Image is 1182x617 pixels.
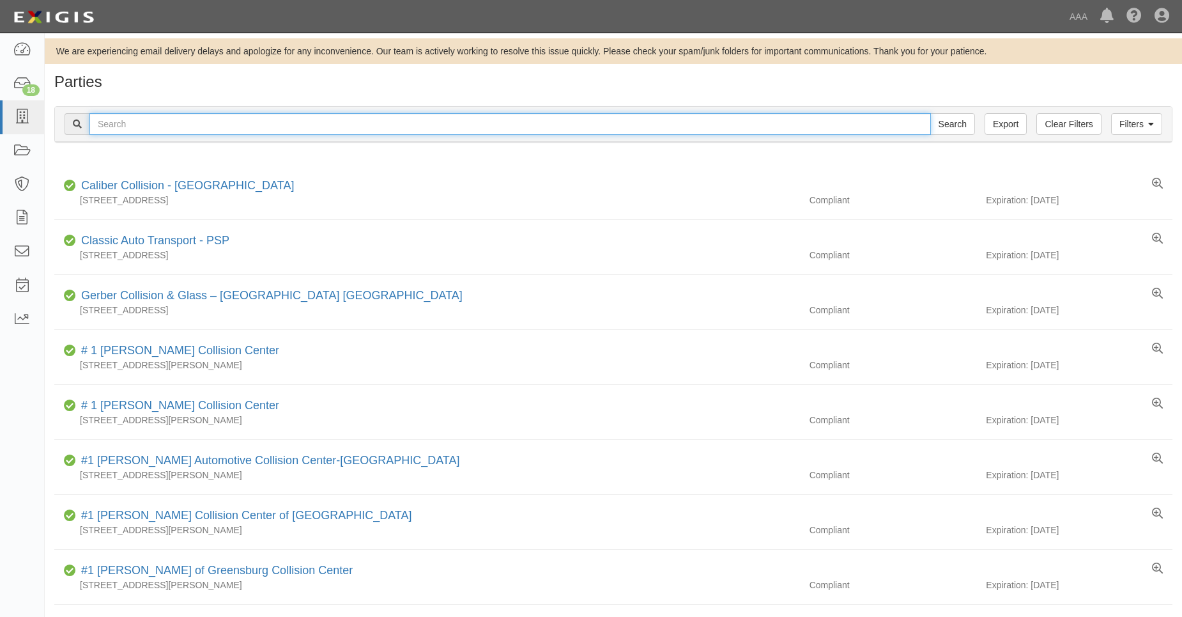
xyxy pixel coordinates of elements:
a: View results summary [1152,398,1163,410]
div: [STREET_ADDRESS][PERSON_NAME] [54,414,800,426]
div: [STREET_ADDRESS][PERSON_NAME] [54,469,800,481]
div: Compliant [800,414,986,426]
div: [STREET_ADDRESS] [54,304,800,316]
div: # 1 Cochran Collision Center [76,398,279,414]
div: [STREET_ADDRESS] [54,249,800,262]
a: AAA [1063,4,1094,29]
div: Compliant [800,359,986,371]
div: [STREET_ADDRESS][PERSON_NAME] [54,579,800,591]
a: Caliber Collision - [GEOGRAPHIC_DATA] [81,179,294,192]
div: Expiration: [DATE] [986,579,1172,591]
div: 18 [22,84,40,96]
a: # 1 [PERSON_NAME] Collision Center [81,399,279,412]
a: # 1 [PERSON_NAME] Collision Center [81,344,279,357]
div: Expiration: [DATE] [986,414,1172,426]
i: Compliant [64,182,76,191]
div: [STREET_ADDRESS][PERSON_NAME] [54,359,800,371]
div: Expiration: [DATE] [986,359,1172,371]
div: Gerber Collision & Glass – Houston Brighton [76,288,463,304]
a: Classic Auto Transport - PSP [81,234,229,247]
div: [STREET_ADDRESS][PERSON_NAME] [54,524,800,536]
a: View results summary [1152,178,1163,191]
div: [STREET_ADDRESS] [54,194,800,207]
i: Compliant [64,566,76,575]
a: Gerber Collision & Glass – [GEOGRAPHIC_DATA] [GEOGRAPHIC_DATA] [81,289,463,302]
i: Compliant [64,457,76,465]
div: #1 Cochran Automotive Collision Center-Monroeville [76,453,460,469]
div: Expiration: [DATE] [986,524,1172,536]
div: Compliant [800,469,986,481]
a: #1 [PERSON_NAME] of Greensburg Collision Center [81,564,353,577]
a: #1 [PERSON_NAME] Collision Center of [GEOGRAPHIC_DATA] [81,509,412,522]
div: Expiration: [DATE] [986,194,1172,207]
a: Filters [1111,113,1162,135]
div: Caliber Collision - Gainesville [76,178,294,194]
div: # 1 Cochran Collision Center [76,343,279,359]
img: logo-5460c22ac91f19d4615b14bd174203de0afe785f0fc80cf4dbbc73dc1793850b.png [10,6,98,29]
div: Compliant [800,524,986,536]
h1: Parties [54,74,1172,90]
div: Expiration: [DATE] [986,249,1172,262]
div: Compliant [800,249,986,262]
div: Expiration: [DATE] [986,469,1172,481]
div: Classic Auto Transport - PSP [76,233,229,249]
i: Compliant [64,292,76,301]
input: Search [89,113,931,135]
a: #1 [PERSON_NAME] Automotive Collision Center-[GEOGRAPHIC_DATA] [81,454,460,467]
i: Compliant [64,347,76,355]
div: Compliant [800,579,986,591]
a: View results summary [1152,508,1163,520]
div: Compliant [800,194,986,207]
a: View results summary [1152,563,1163,575]
div: #1 Cochran of Greensburg Collision Center [76,563,353,579]
input: Search [930,113,975,135]
a: View results summary [1152,453,1163,465]
a: View results summary [1152,288,1163,301]
i: Compliant [64,402,76,410]
a: View results summary [1152,233,1163,246]
a: Clear Filters [1036,113,1101,135]
div: Compliant [800,304,986,316]
a: Export [985,113,1027,135]
i: Compliant [64,237,76,246]
i: Compliant [64,512,76,520]
div: We are experiencing email delivery delays and apologize for any inconvenience. Our team is active... [45,45,1182,58]
a: View results summary [1152,343,1163,355]
div: Expiration: [DATE] [986,304,1172,316]
div: #1 Cochran Collision Center of Greensburg [76,508,412,524]
i: Help Center - Complianz [1126,9,1142,24]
